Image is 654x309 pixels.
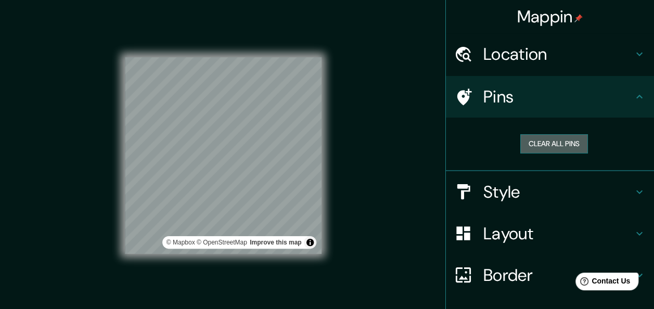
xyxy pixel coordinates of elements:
[446,171,654,213] div: Style
[446,254,654,296] div: Border
[446,213,654,254] div: Layout
[574,14,583,22] img: pin-icon.png
[166,239,195,246] a: Mapbox
[483,44,633,65] h4: Location
[483,223,633,244] h4: Layout
[197,239,247,246] a: OpenStreetMap
[561,268,643,298] iframe: Help widget launcher
[446,33,654,75] div: Location
[520,134,588,153] button: Clear all pins
[483,86,633,107] h4: Pins
[304,236,316,249] button: Toggle attribution
[125,57,322,254] canvas: Map
[446,76,654,118] div: Pins
[517,6,583,27] h4: Mappin
[250,239,301,246] a: Map feedback
[483,265,633,286] h4: Border
[483,182,633,202] h4: Style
